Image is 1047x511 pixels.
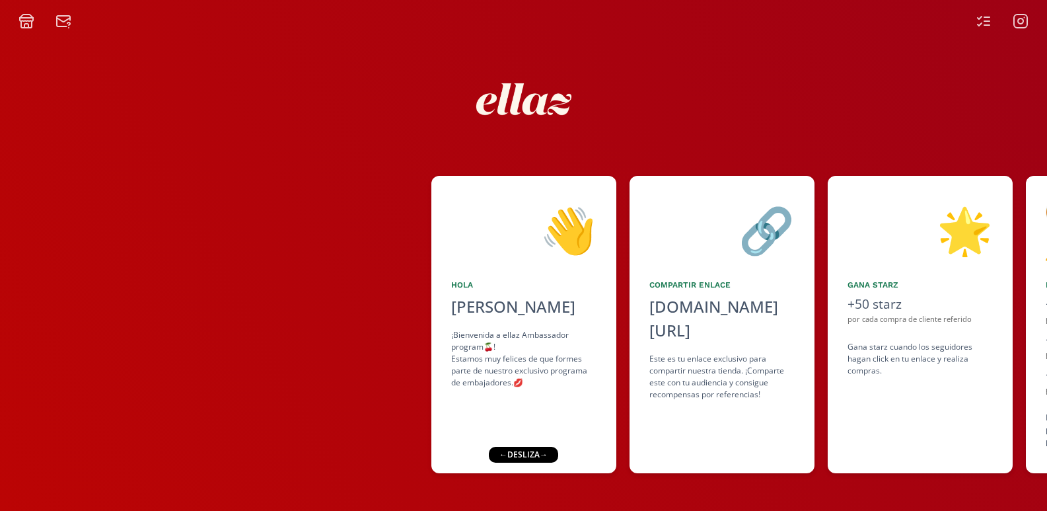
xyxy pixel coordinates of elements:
div: Compartir Enlace [649,279,795,291]
img: nKmKAABZpYV7 [464,40,583,159]
div: 👋 [451,196,596,263]
div: ¡Bienvenida a ellaz Ambassador program🍒! Estamos muy felices de que formes parte de nuestro exclu... [451,329,596,389]
div: ← desliza → [489,447,558,463]
div: Este es tu enlace exclusivo para compartir nuestra tienda. ¡Comparte este con tu audiencia y cons... [649,353,795,401]
div: 🌟 [848,196,993,263]
div: [DOMAIN_NAME][URL] [649,295,795,342]
div: Gana starz cuando los seguidores hagan click en tu enlace y realiza compras . [848,341,993,377]
div: 🔗 [649,196,795,263]
div: por cada compra de cliente referido [848,314,993,325]
div: Gana starz [848,279,993,291]
div: Hola [451,279,596,291]
div: [PERSON_NAME] [451,295,596,319]
div: +50 starz [848,295,993,314]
